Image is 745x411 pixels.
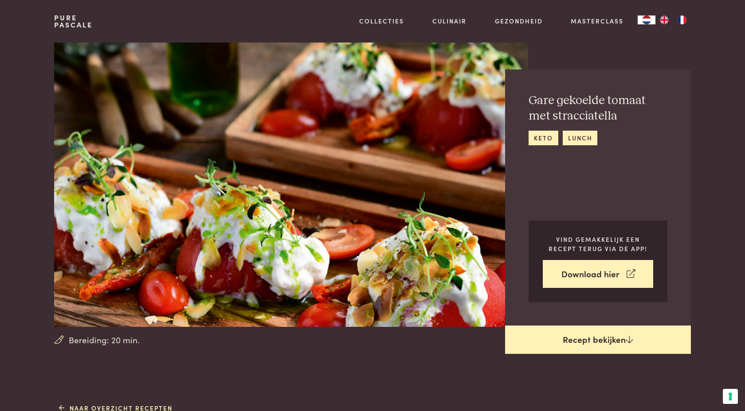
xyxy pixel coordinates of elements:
[638,16,655,24] div: Language
[673,16,691,24] a: FR
[54,14,93,28] a: PurePascale
[638,16,655,24] a: NL
[543,260,653,288] a: Download hier
[432,16,467,26] a: Culinair
[505,326,691,354] a: Recept bekijken
[54,43,528,327] img: Gare gekoelde tomaat met stracciatella
[655,16,691,24] ul: Language list
[563,131,597,145] a: lunch
[495,16,543,26] a: Gezondheid
[571,16,623,26] a: Masterclass
[69,333,140,346] span: Bereiding: 20 min.
[529,131,558,145] a: keto
[655,16,673,24] a: EN
[638,16,691,24] aside: Language selected: Nederlands
[529,93,667,124] h2: Gare gekoelde tomaat met stracciatella
[723,389,738,404] button: Uw voorkeuren voor toestemming voor trackingtechnologieën
[543,235,653,253] p: Vind gemakkelijk een recept terug via de app!
[359,16,404,26] a: Collecties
